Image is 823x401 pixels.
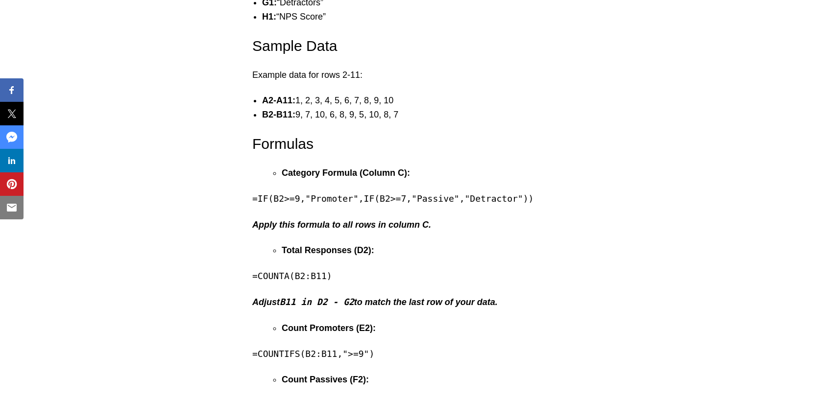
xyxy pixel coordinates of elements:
strong: Count Passives (F2): [282,375,369,384]
code: B11 in D2 - G2 [280,297,354,307]
li: 1, 2, 3, 4, 5, 6, 7, 8, 9, 10 [262,94,581,108]
li: 9, 7, 10, 6, 8, 9, 5, 10, 8, 7 [262,108,581,122]
strong: Adjust to match the last row of your data. [252,297,498,307]
li: “NPS Score” [262,10,581,24]
strong: Category Formula (Column C): [282,168,410,178]
strong: Total Responses (D2): [282,245,374,255]
strong: Count Promoters (E2): [282,323,376,333]
h4: Sample Data [252,36,571,56]
strong: H1: [262,12,276,22]
pre: =COUNTIFS(B2:B11,">=9") [252,347,571,361]
pre: =COUNTA(B2:B11) [252,269,571,283]
strong: A2-A11: [262,95,295,105]
h4: Formulas [252,134,571,154]
pre: =IF(B2>=9,"Promoter",IF(B2>=7,"Passive","Detractor")) [252,192,571,206]
strong: B2-B11: [262,110,295,119]
p: Example data for rows 2-11: [252,68,571,82]
em: Apply this formula to all rows in column C. [252,220,431,230]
